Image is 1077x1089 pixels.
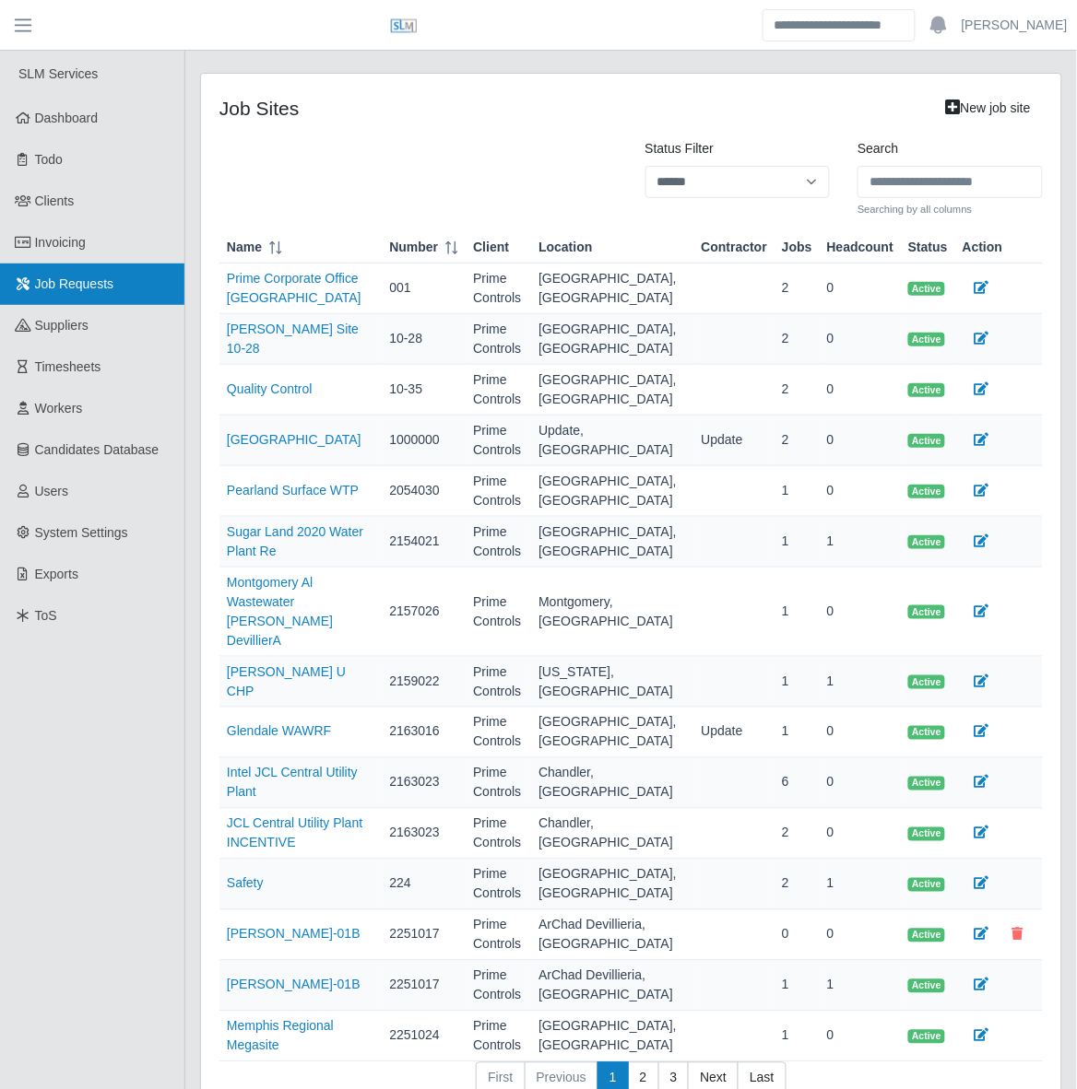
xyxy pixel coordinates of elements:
[382,657,466,708] td: 2159022
[908,434,945,449] span: Active
[382,708,466,758] td: 2163016
[820,657,901,708] td: 1
[908,929,945,943] span: Active
[227,575,333,648] a: Montgomery Al Wastewater [PERSON_NAME] DevillierA
[775,517,820,568] td: 1
[531,708,693,758] td: [GEOGRAPHIC_DATA], [GEOGRAPHIC_DATA]
[827,238,894,257] span: Headcount
[219,97,830,120] h4: job sites
[820,1012,901,1062] td: 0
[35,193,75,208] span: Clients
[908,979,945,994] span: Active
[775,314,820,365] td: 2
[531,517,693,568] td: [GEOGRAPHIC_DATA], [GEOGRAPHIC_DATA]
[389,238,438,257] span: Number
[35,152,63,167] span: Todo
[531,314,693,365] td: [GEOGRAPHIC_DATA], [GEOGRAPHIC_DATA]
[18,66,98,81] span: SLM Services
[466,517,531,568] td: Prime Controls
[227,271,361,305] a: Prime Corporate Office [GEOGRAPHIC_DATA]
[908,1030,945,1045] span: Active
[227,432,361,447] a: [GEOGRAPHIC_DATA]
[908,777,945,791] span: Active
[35,608,57,623] span: ToS
[934,92,1043,124] a: New job site
[466,961,531,1012] td: Prime Controls
[466,910,531,961] td: Prime Controls
[382,517,466,568] td: 2154021
[908,535,945,550] span: Active
[466,365,531,416] td: Prime Controls
[775,568,820,657] td: 1
[382,758,466,809] td: 2163023
[227,524,363,558] a: Sugar Land 2020 Water Plant Re
[908,333,945,347] span: Active
[820,708,901,758] td: 0
[466,758,531,809] td: Prime Controls
[227,664,346,698] a: [PERSON_NAME] U CHP
[390,12,418,40] img: SLM Logo
[382,809,466,860] td: 2163023
[531,466,693,517] td: [GEOGRAPHIC_DATA], [GEOGRAPHIC_DATA]
[466,1012,531,1062] td: Prime Controls
[382,910,466,961] td: 2251017
[35,276,114,291] span: Job Requests
[820,809,901,860] td: 0
[962,16,1068,35] a: [PERSON_NAME]
[35,359,101,374] span: Timesheets
[382,568,466,657] td: 2157026
[35,484,69,498] span: Users
[35,442,160,457] span: Candidates Database
[782,238,812,257] span: Jobs
[382,314,466,365] td: 10-28
[531,860,693,910] td: [GEOGRAPHIC_DATA], [GEOGRAPHIC_DATA]
[35,318,89,333] span: Suppliers
[35,567,78,581] span: Exports
[531,263,693,314] td: [GEOGRAPHIC_DATA], [GEOGRAPHIC_DATA]
[775,961,820,1012] td: 1
[908,605,945,620] span: Active
[466,860,531,910] td: Prime Controls
[466,809,531,860] td: Prime Controls
[694,708,775,758] td: Update
[538,238,592,257] span: Location
[466,657,531,708] td: Prime Controls
[775,466,820,517] td: 1
[473,238,509,257] span: Client
[227,483,359,498] a: Pearland Surface WTP
[531,365,693,416] td: [GEOGRAPHIC_DATA], [GEOGRAPHIC_DATA]
[466,416,531,466] td: Prime Controls
[531,961,693,1012] td: ArChad Devillieria, [GEOGRAPHIC_DATA]
[227,322,359,356] a: [PERSON_NAME] Site 10-28
[466,314,531,365] td: Prime Controls
[531,910,693,961] td: ArChad Devillieria, [GEOGRAPHIC_DATA]
[702,238,768,257] span: Contractor
[227,238,262,257] span: Name
[820,517,901,568] td: 1
[645,139,715,158] label: Status Filter
[858,202,1043,217] small: Searching by all columns
[908,726,945,741] span: Active
[382,1012,466,1062] td: 2251024
[820,365,901,416] td: 0
[908,282,945,297] span: Active
[227,978,361,992] a: [PERSON_NAME]-01B
[382,365,466,416] td: 10-35
[35,111,99,125] span: Dashboard
[227,381,313,396] a: Quality Control
[775,416,820,466] td: 2
[908,485,945,499] span: Active
[820,263,901,314] td: 0
[775,809,820,860] td: 2
[227,1019,334,1053] a: Memphis Regional Megasite
[694,416,775,466] td: Update
[775,758,820,809] td: 6
[382,416,466,466] td: 1000000
[908,675,945,690] span: Active
[466,466,531,517] td: Prime Controls
[531,416,693,466] td: Update, [GEOGRAPHIC_DATA]
[775,910,820,961] td: 0
[908,878,945,893] span: Active
[820,758,901,809] td: 0
[820,416,901,466] td: 0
